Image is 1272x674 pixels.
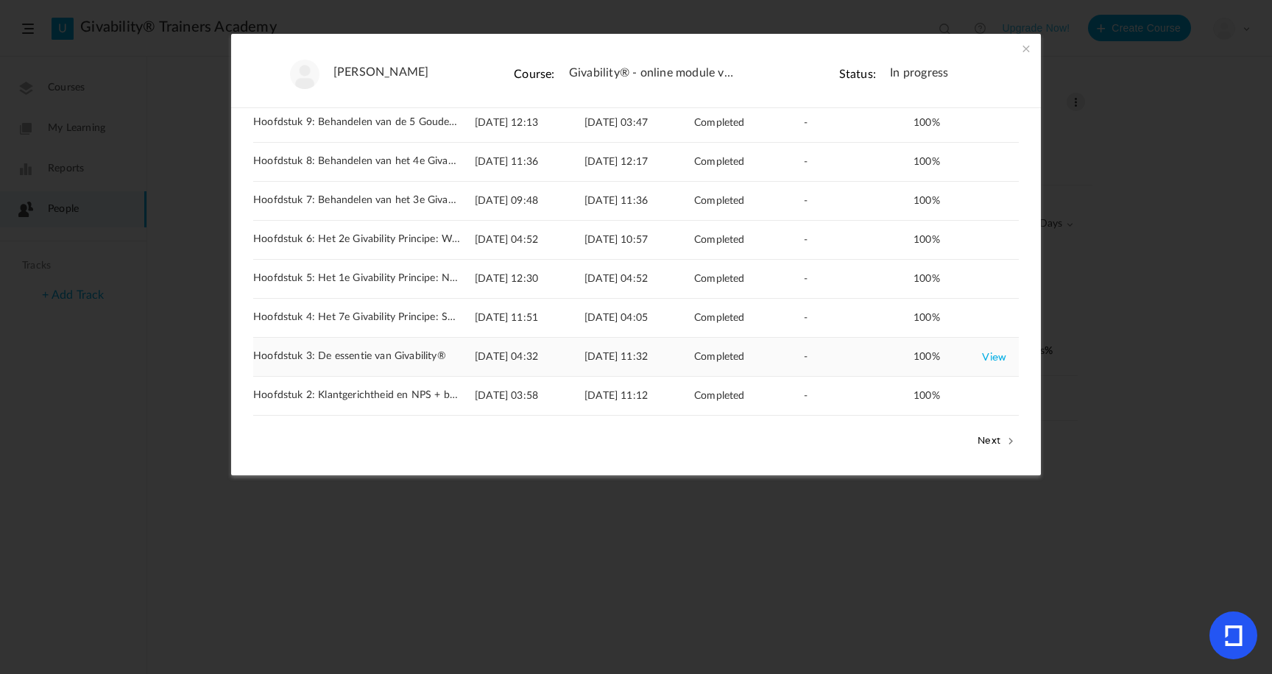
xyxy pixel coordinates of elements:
div: [DATE] 04:52 [584,260,693,298]
div: 100% [914,149,1006,175]
div: - [804,260,912,298]
div: [DATE] 12:30 [475,260,583,298]
div: Completed [694,377,802,415]
div: [DATE] 11:12 [584,377,693,415]
div: [DATE] 03:47 [584,104,693,142]
div: [DATE] 12:17 [584,143,693,181]
span: Hoofdstuk 7: Behandelen van het 3e Givability Principe: Maak echt verbinding [253,194,461,207]
div: - [804,221,912,259]
div: [DATE] 04:52 [475,221,583,259]
div: 100% [914,266,1006,292]
cite: Status: [839,68,876,80]
a: View [982,344,1006,370]
span: Hoofdstuk 3: De essentie van Givability® [253,350,446,363]
div: Completed [694,299,802,337]
div: [DATE] 12:13 [475,104,583,142]
div: - [804,182,912,220]
div: 100% [914,110,1006,136]
div: - [804,338,912,376]
div: Completed [694,143,802,181]
div: [DATE] 09:48 [475,182,583,220]
span: Givability® - online module voor Trainers in opleiding [569,66,739,80]
div: 100% [914,188,1006,214]
div: - [804,299,912,337]
div: Completed [694,338,802,376]
div: Completed [694,182,802,220]
div: [DATE] 11:36 [584,182,693,220]
div: [DATE] 04:32 [475,338,583,376]
div: - [804,104,912,142]
span: Hoofdstuk 8: Behandelen van het 4e Givability Principe: Het Helpen-Principe [253,155,461,168]
cite: Course: [514,68,554,80]
span: Hoofdstuk 4: Het 7e Givability Principe: Speel en maak plezier [253,311,461,324]
div: 100% [914,305,1006,331]
div: Completed [694,221,802,259]
div: - [804,377,912,415]
div: [DATE] 03:58 [475,377,583,415]
div: 100% [914,227,1006,253]
button: Next [974,430,1019,450]
div: Completed [694,104,802,142]
div: [DATE] 11:36 [475,143,583,181]
span: Hoofdstuk 5: Het 1e Givability Principe: Neem het initiatief, altijd [253,272,461,285]
img: user-image.png [290,60,319,89]
span: Hoofdstuk 2: Klantgerichtheid en NPS + behandelen 'Review opdracht' [253,389,461,402]
span: Hoofdstuk 9: Behandelen van de 5 Gouden Regels [253,116,461,129]
span: In progress [890,66,948,80]
div: 100% [914,344,1006,370]
div: - [804,143,912,181]
div: 100% [914,383,1006,409]
div: [DATE] 11:51 [475,299,583,337]
div: [DATE] 10:57 [584,221,693,259]
div: Completed [694,260,802,298]
div: [DATE] 11:32 [584,338,693,376]
a: [PERSON_NAME] [333,65,429,79]
div: [DATE] 04:05 [584,299,693,337]
span: Hoofdstuk 6: Het 2e Givability Principe: Wees gul in onthalen en aandacht geven [253,233,461,246]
